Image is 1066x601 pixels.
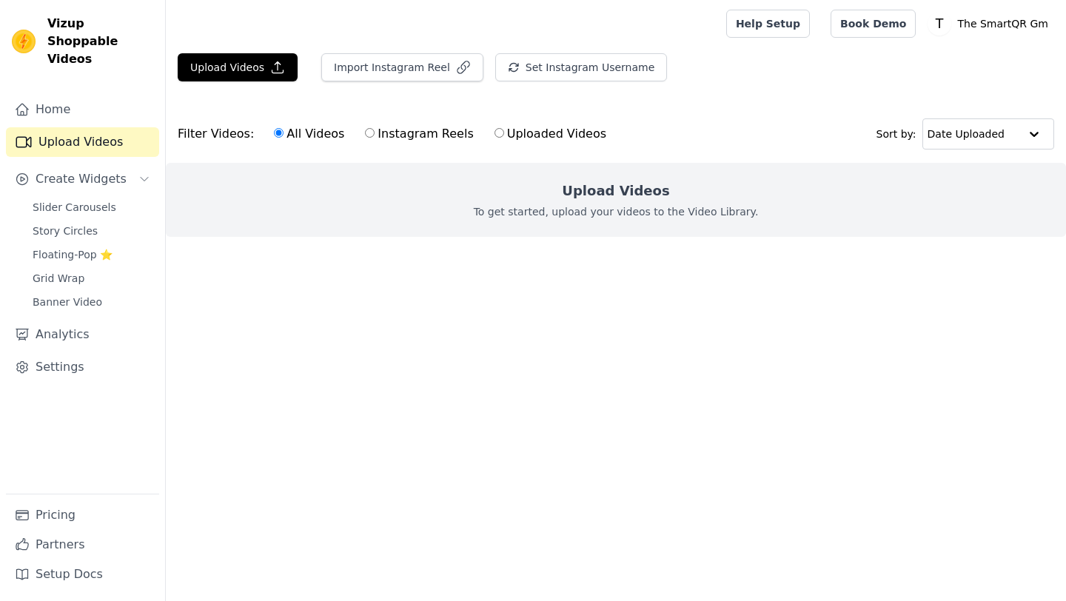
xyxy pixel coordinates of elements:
[6,164,159,194] button: Create Widgets
[321,53,483,81] button: Import Instagram Reel
[33,224,98,238] span: Story Circles
[6,127,159,157] a: Upload Videos
[24,221,159,241] a: Story Circles
[47,15,153,68] span: Vizup Shoppable Videos
[876,118,1055,150] div: Sort by:
[365,128,375,138] input: Instagram Reels
[6,320,159,349] a: Analytics
[6,352,159,382] a: Settings
[495,53,667,81] button: Set Instagram Username
[178,53,298,81] button: Upload Videos
[364,124,474,144] label: Instagram Reels
[274,128,284,138] input: All Videos
[6,530,159,560] a: Partners
[494,124,607,144] label: Uploaded Videos
[6,500,159,530] a: Pricing
[935,16,944,31] text: T
[951,10,1054,37] p: The SmartQR Gm
[6,95,159,124] a: Home
[273,124,345,144] label: All Videos
[33,247,113,262] span: Floating-Pop ⭐
[928,10,1054,37] button: T The SmartQR Gm
[36,170,127,188] span: Create Widgets
[24,268,159,289] a: Grid Wrap
[24,244,159,265] a: Floating-Pop ⭐
[495,128,504,138] input: Uploaded Videos
[726,10,810,38] a: Help Setup
[12,30,36,53] img: Vizup
[562,181,669,201] h2: Upload Videos
[474,204,759,219] p: To get started, upload your videos to the Video Library.
[6,560,159,589] a: Setup Docs
[831,10,916,38] a: Book Demo
[24,197,159,218] a: Slider Carousels
[178,117,614,151] div: Filter Videos:
[33,295,102,309] span: Banner Video
[24,292,159,312] a: Banner Video
[33,200,116,215] span: Slider Carousels
[33,271,84,286] span: Grid Wrap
